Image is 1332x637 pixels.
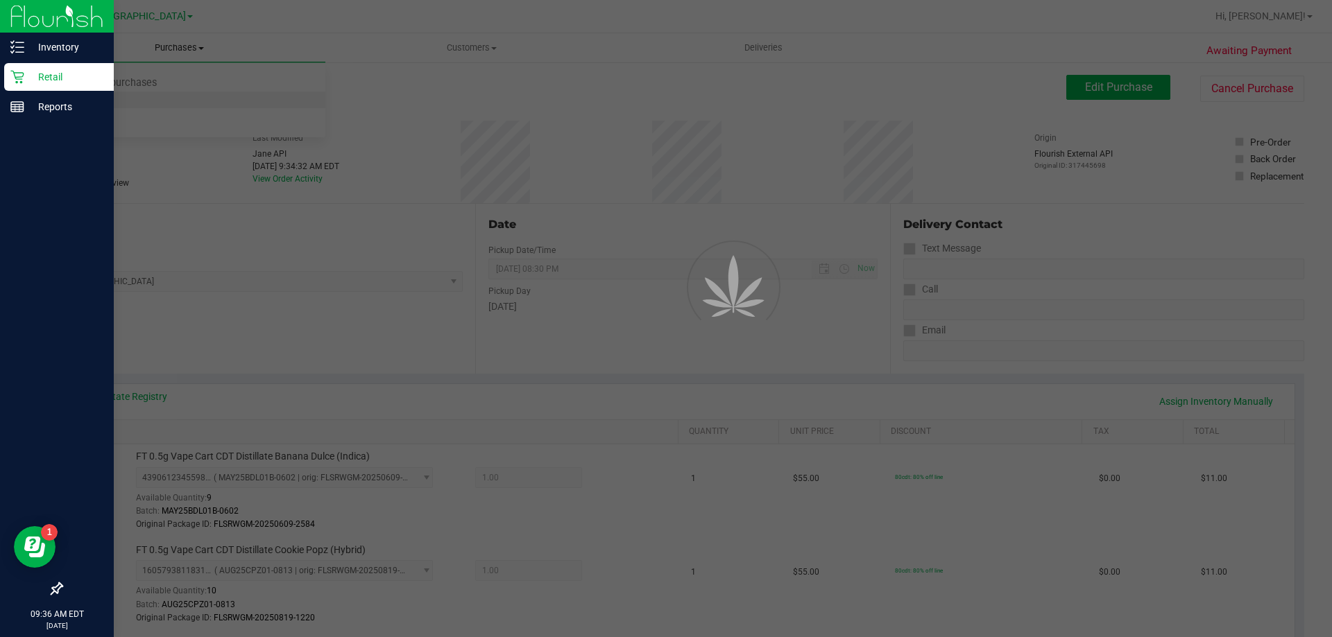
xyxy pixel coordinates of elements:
iframe: Resource center [14,526,55,568]
p: Reports [24,98,108,115]
p: [DATE] [6,620,108,631]
p: Retail [24,69,108,85]
p: 09:36 AM EDT [6,608,108,620]
p: Inventory [24,39,108,55]
inline-svg: Reports [10,100,24,114]
inline-svg: Inventory [10,40,24,54]
iframe: Resource center unread badge [41,524,58,541]
inline-svg: Retail [10,70,24,84]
